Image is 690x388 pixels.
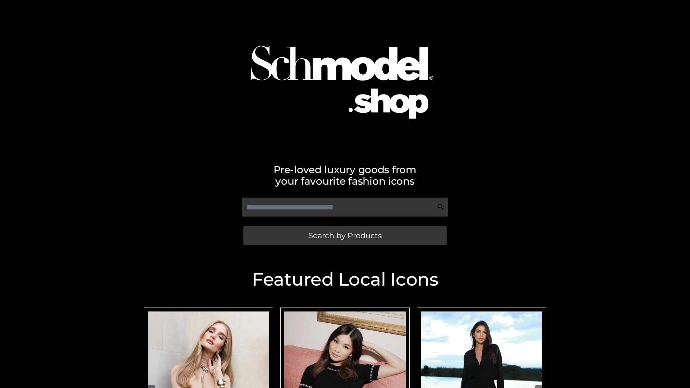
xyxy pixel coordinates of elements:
h2: Featured Local Icons​ [140,271,550,288]
span: Search by Products [308,232,382,239]
img: Search Icon [437,203,444,211]
a: Search by Products [243,226,447,245]
h2: Pre-loved luxury goods from your favourite fashion icons [140,164,550,187]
